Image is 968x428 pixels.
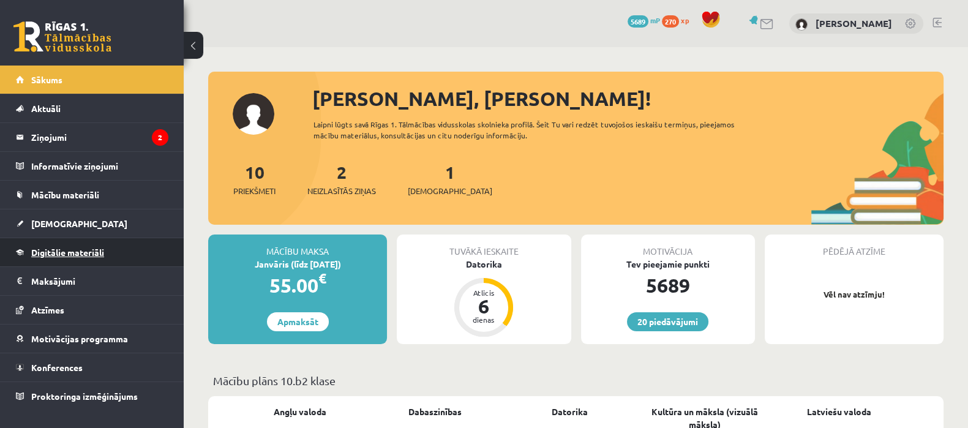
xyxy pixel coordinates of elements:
[771,288,937,301] p: Vēl nav atzīmju!
[627,312,708,331] a: 20 piedāvājumi
[313,119,755,141] div: Laipni lūgts savā Rīgas 1. Tālmācības vidusskolas skolnieka profilā. Šeit Tu vari redzēt tuvojošo...
[628,15,660,25] a: 5689 mP
[208,258,387,271] div: Janvāris (līdz [DATE])
[581,235,755,258] div: Motivācija
[274,405,326,418] a: Angļu valoda
[552,405,588,418] a: Datorika
[16,382,168,410] a: Proktoringa izmēģinājums
[816,17,892,29] a: [PERSON_NAME]
[16,181,168,209] a: Mācību materiāli
[397,258,571,339] a: Datorika Atlicis 6 dienas
[807,405,871,418] a: Latviešu valoda
[16,267,168,295] a: Maksājumi
[152,129,168,146] i: 2
[13,21,111,52] a: Rīgas 1. Tālmācības vidusskola
[31,247,104,258] span: Digitālie materiāli
[16,123,168,151] a: Ziņojumi2
[581,271,755,300] div: 5689
[16,296,168,324] a: Atzīmes
[31,74,62,85] span: Sākums
[31,362,83,373] span: Konferences
[16,94,168,122] a: Aktuāli
[16,238,168,266] a: Digitālie materiāli
[465,316,502,323] div: dienas
[31,391,138,402] span: Proktoringa izmēģinājums
[397,258,571,271] div: Datorika
[31,333,128,344] span: Motivācijas programma
[397,235,571,258] div: Tuvākā ieskaite
[795,18,808,31] img: Ardis Slakteris
[465,296,502,316] div: 6
[31,152,168,180] legend: Informatīvie ziņojumi
[628,15,648,28] span: 5689
[307,161,376,197] a: 2Neizlasītās ziņas
[31,304,64,315] span: Atzīmes
[31,189,99,200] span: Mācību materiāli
[681,15,689,25] span: xp
[31,218,127,229] span: [DEMOGRAPHIC_DATA]
[408,405,462,418] a: Dabaszinības
[318,269,326,287] span: €
[312,84,944,113] div: [PERSON_NAME], [PERSON_NAME]!
[208,271,387,300] div: 55.00
[16,353,168,381] a: Konferences
[31,103,61,114] span: Aktuāli
[208,235,387,258] div: Mācību maksa
[31,267,168,295] legend: Maksājumi
[650,15,660,25] span: mP
[408,161,492,197] a: 1[DEMOGRAPHIC_DATA]
[31,123,168,151] legend: Ziņojumi
[16,209,168,238] a: [DEMOGRAPHIC_DATA]
[267,312,329,331] a: Apmaksāt
[765,235,944,258] div: Pēdējā atzīme
[233,185,276,197] span: Priekšmeti
[16,152,168,180] a: Informatīvie ziņojumi
[16,325,168,353] a: Motivācijas programma
[465,289,502,296] div: Atlicis
[233,161,276,197] a: 10Priekšmeti
[16,66,168,94] a: Sākums
[662,15,695,25] a: 270 xp
[581,258,755,271] div: Tev pieejamie punkti
[662,15,679,28] span: 270
[307,185,376,197] span: Neizlasītās ziņas
[213,372,939,389] p: Mācību plāns 10.b2 klase
[408,185,492,197] span: [DEMOGRAPHIC_DATA]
